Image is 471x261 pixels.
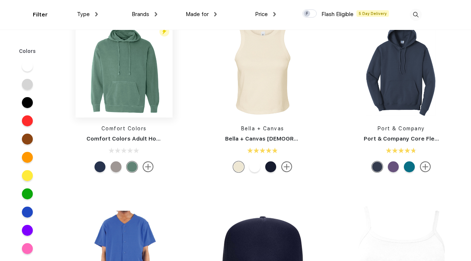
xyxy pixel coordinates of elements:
div: Solid Wht Blend [249,161,260,172]
span: Price [255,11,268,18]
span: Made for [186,11,209,18]
img: dropdown.png [214,12,217,16]
div: Solid Navy Blend [265,161,276,172]
img: more.svg [143,161,154,172]
span: Brands [132,11,149,18]
span: 5 Day Delivery [356,10,389,17]
a: Port & Company [378,126,425,131]
a: Bella + Canvas [DEMOGRAPHIC_DATA]' Micro Ribbed Racerback Tank [225,135,416,142]
div: Grey [111,161,121,172]
img: func=resize&h=266 [76,20,173,118]
span: Flash Eligible [321,11,354,18]
img: dropdown.png [155,12,157,16]
div: Filter [33,11,48,19]
img: dropdown.png [273,12,276,16]
img: dropdown.png [95,12,98,16]
img: func=resize&h=266 [353,20,450,118]
a: Bella + Canvas [241,126,284,131]
img: more.svg [281,161,292,172]
div: True Navy [94,161,105,172]
img: desktop_search.svg [410,9,422,21]
img: func=resize&h=266 [214,20,311,118]
img: more.svg [420,161,431,172]
div: Heather Purple [388,161,399,172]
div: Navy [372,161,383,172]
a: Comfort Colors [101,126,147,131]
div: Teal [404,161,415,172]
img: flash_active_toggle.svg [159,27,169,37]
a: Comfort Colors Adult Hooded Sweatshirt [86,135,203,142]
div: Sol Natural Blnd [233,161,244,172]
div: Colors [13,47,42,55]
span: Type [77,11,90,18]
div: Light Green [127,161,138,172]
